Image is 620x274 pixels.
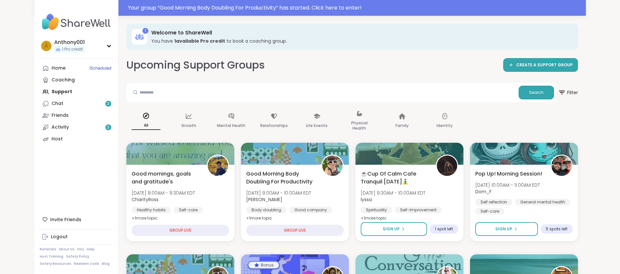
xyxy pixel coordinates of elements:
[361,190,425,196] span: [DATE] 9:30AM - 10:00AM EDT
[435,226,453,232] span: 1 spot left
[395,207,442,213] div: Self-Improvement
[495,226,512,232] span: Sign Up
[132,196,159,203] b: CharityRoss
[40,121,113,133] a: Activity3
[174,207,203,213] div: Self-care
[246,170,314,186] span: Good Morning Body Doubling For Productivity
[515,199,570,205] div: General mental health
[52,65,66,72] div: Home
[322,156,343,176] img: Adrienne_QueenOfTheDawn
[52,77,75,83] div: Coaching
[345,119,374,132] p: Physical Health
[558,83,578,102] button: Filter
[174,38,225,44] b: 1 available Pro credit
[62,47,83,52] span: 1 Pro credit
[475,182,540,188] span: [DATE] 10:00AM - 11:00AM EDT
[396,122,409,130] p: Family
[40,74,113,86] a: Coaching
[142,28,148,34] div: 1
[40,231,113,243] a: Logout
[40,133,113,145] a: Host
[132,121,160,130] p: All
[40,262,71,266] a: Safety Resources
[551,156,572,176] img: Dom_F
[208,156,228,176] img: CharityRoss
[361,170,429,186] span: ☕️Cup Of Calm Cafe Tranquil [DATE]🧘‍♂️
[44,42,48,50] span: A
[87,247,95,252] a: Help
[126,58,265,73] h2: Upcoming Support Groups
[558,85,578,100] span: Filter
[52,124,69,131] div: Activity
[181,122,196,130] p: Growth
[54,39,85,46] div: Anthony001
[40,62,113,74] a: Home1Scheduled
[74,262,99,266] a: Redeem Code
[40,214,113,225] div: Invite Friends
[217,122,246,130] p: Mental Health
[128,4,582,12] div: Your group “ Good Morning Body Doubling For Productivity ” has started. Click here to enter!
[546,226,567,232] span: 5 spots left
[516,62,573,68] span: CREATE A SUPPORT GROUP
[383,226,400,232] span: Sign Up
[51,234,68,240] div: Logout
[437,122,453,130] p: Identity
[59,247,75,252] a: About Us
[475,188,492,195] b: Dom_F
[246,225,344,236] div: GROUP LIVE
[246,207,287,213] div: Body doubling
[132,170,200,186] span: Good mornings, goals and gratitude's
[519,86,554,99] button: Search
[475,170,542,178] span: Pop Up! Morning Session!
[361,196,372,203] b: lyssa
[289,207,332,213] div: Good company
[132,190,195,196] span: [DATE] 8:00AM - 9:30AM EDT
[40,110,113,121] a: Friends
[40,254,63,259] a: Host Training
[40,98,113,110] a: Chat3
[361,222,427,236] button: Sign Up
[246,196,282,203] b: [PERSON_NAME]
[437,156,457,176] img: lyssa
[132,225,229,236] div: GROUP LIVE
[107,125,109,130] span: 3
[52,136,63,142] div: Host
[260,122,288,130] p: Relationships
[52,100,63,107] div: Chat
[40,11,113,33] img: ShareWell Nav Logo
[107,101,109,107] span: 3
[475,222,538,236] button: Sign Up
[66,254,89,259] a: Safety Policy
[132,207,171,213] div: Healthy habits
[151,29,569,36] h3: Welcome to ShareWell
[306,122,328,130] p: Life Events
[40,247,56,252] a: Referrals
[89,66,111,71] span: 1 Scheduled
[529,90,544,95] span: Search
[503,58,578,72] a: CREATE A SUPPORT GROUP
[246,190,311,196] span: [DATE] 9:00AM - 10:00AM EDT
[248,262,279,268] div: Bonus
[361,207,392,213] div: Spirituality
[475,199,512,205] div: Self reflection
[77,247,84,252] a: FAQ
[151,38,569,44] h3: You have to book a coaching group.
[475,208,504,215] div: Self-care
[102,262,110,266] a: Blog
[52,112,69,119] div: Friends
